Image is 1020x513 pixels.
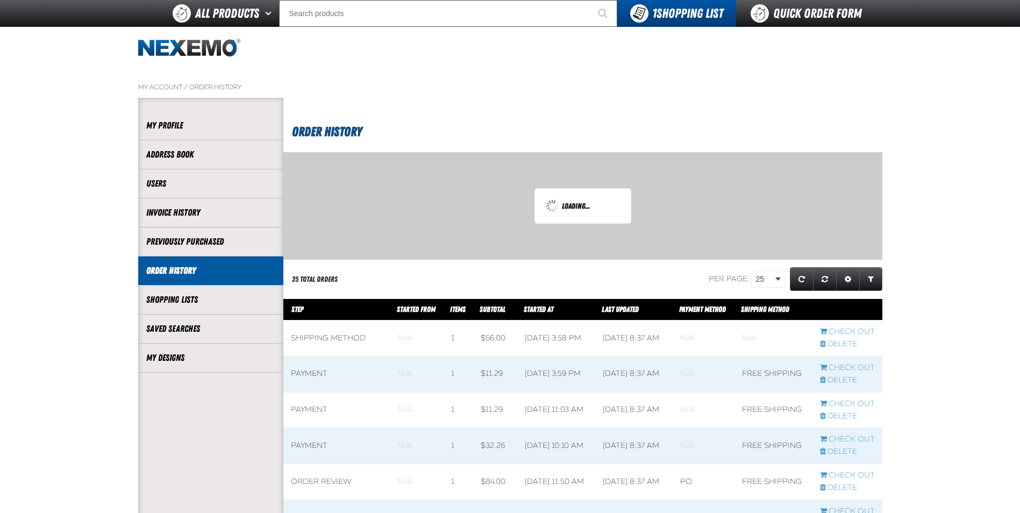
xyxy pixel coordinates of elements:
a: Reset grid action [813,267,837,291]
img: Nexemo logo [138,39,240,58]
td: Blank [734,320,812,357]
span: Items [450,305,466,313]
a: Last Updated [602,305,639,313]
div: Loading... [546,199,620,212]
div: Order Review [291,477,383,487]
div: 25 Total Orders [292,274,338,284]
td: [DATE] 8:37 AM [595,392,673,428]
span: Per page: [709,274,750,283]
td: $11.29 [473,392,517,428]
a: My Profile [146,119,275,132]
a: Expand or Collapse Grid Filters [859,267,882,291]
a: Delete checkout started from [820,411,875,422]
a: Subtotal [480,305,505,313]
a: Previously Purchased [146,236,275,248]
span: All Products [195,4,259,23]
a: Users [146,177,275,190]
td: [DATE] 11:50 AM [517,464,595,500]
a: Order History [189,83,241,91]
td: [DATE] 8:37 AM [595,356,673,392]
a: Continue checkout started from [820,327,875,337]
a: Continue checkout started from [820,399,875,409]
td: 1 [444,428,473,464]
td: $32.26 [473,428,517,464]
a: Shopping Lists [146,294,275,306]
td: Blank [673,428,734,464]
span: Step [291,305,303,313]
td: Free Shipping [734,464,812,500]
strong: 1 [652,6,657,21]
nav: Breadcrumbs [138,83,882,91]
td: [DATE] 11:03 AM [517,392,595,428]
a: Home [138,39,240,58]
span: Order History [292,124,362,139]
td: $56.00 [473,320,517,357]
a: My Account [138,83,182,91]
td: Free Shipping [734,356,812,392]
td: Blank [390,428,444,464]
td: Free Shipping [734,392,812,428]
td: [DATE] 3:58 PM [517,320,595,357]
span: Started From [397,305,436,313]
a: Refresh grid action [790,267,814,291]
div: Payment [291,441,383,451]
td: 1 [444,320,473,357]
td: Blank [673,356,734,392]
td: [DATE] 8:37 AM [595,428,673,464]
a: Expand or Collapse Grid Settings [836,267,860,291]
td: 1 [444,464,473,500]
td: Blank [673,392,734,428]
a: Delete checkout started from [820,447,875,457]
td: Blank [390,356,444,392]
a: Delete checkout started from [820,339,875,350]
span: / [184,83,188,91]
a: Continue checkout started from [820,471,875,481]
td: $84.00 [473,464,517,500]
td: Blank [390,464,444,500]
td: [DATE] 8:37 AM [595,320,673,357]
td: [DATE] 8:37 AM [595,464,673,500]
td: Blank [390,392,444,428]
a: Invoice History [146,206,275,219]
a: Payment Method [679,305,726,313]
th: Row actions [812,299,882,320]
div: Payment [291,369,383,379]
a: Order History [146,265,275,277]
a: Address Book [146,148,275,161]
td: Free Shipping [734,428,812,464]
td: [DATE] 3:59 PM [517,356,595,392]
td: [DATE] 10:10 AM [517,428,595,464]
td: 1 [444,392,473,428]
a: Saved Searches [146,323,275,335]
a: Delete checkout started from [820,483,875,493]
td: $11.29 [473,356,517,392]
td: P.O. [673,464,734,500]
a: My Designs [146,352,275,364]
a: Continue checkout started from [820,434,875,445]
span: Shopping List [652,6,723,21]
div: Payment [291,405,383,415]
td: Blank [390,320,444,357]
a: Delete checkout started from [820,375,875,386]
a: Continue checkout started from [820,363,875,373]
span: 25 [756,274,773,285]
td: 1 [444,356,473,392]
div: Shipping Method [291,333,383,344]
td: Blank [673,320,734,357]
a: Started At [524,305,553,313]
span: Shipping Method [741,305,789,313]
